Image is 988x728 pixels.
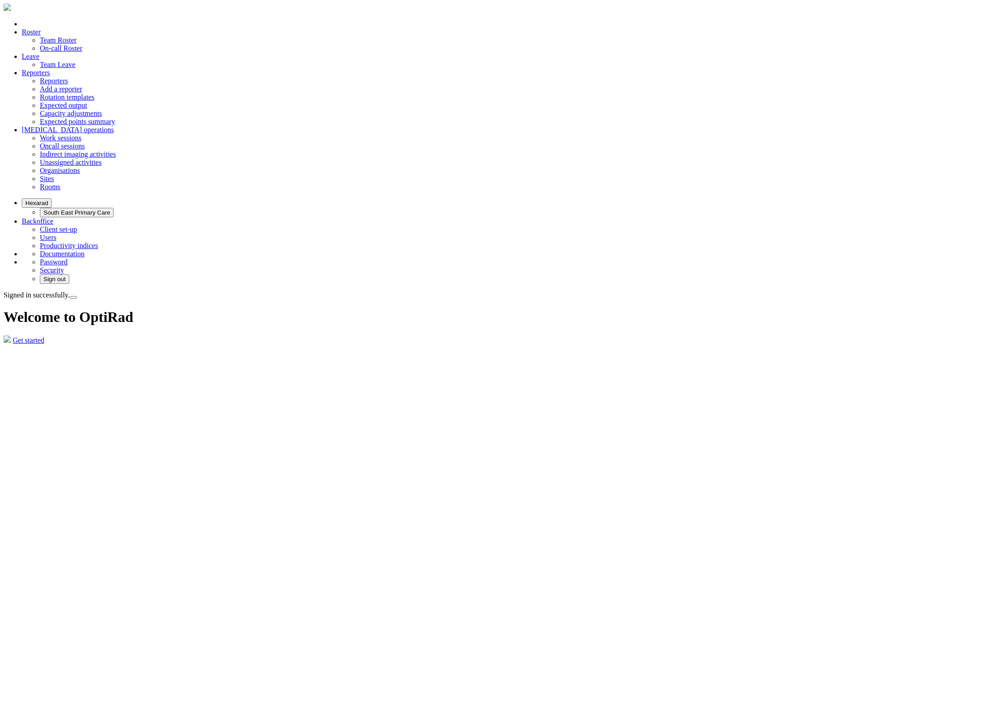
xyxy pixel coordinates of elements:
[40,167,80,174] a: Organisations
[4,335,11,343] img: robot-empty-state-1fbbb679a1c6e2ca704615db04aedde33b79a0b35dd8ef2ec053f679a1b7e426.svg
[22,198,52,208] button: Hexarad
[40,242,98,249] a: Productivity indices
[40,44,82,52] a: On-call Roster
[40,250,85,258] a: Documentation
[40,110,102,117] a: Capacity adjustments
[40,208,114,217] button: South East Primary Care
[22,69,50,77] a: Reporters
[22,53,39,60] a: Leave
[22,126,114,134] a: [MEDICAL_DATA] operations
[40,225,77,233] a: Client set-up
[40,36,77,44] a: Team Roster
[40,175,54,182] a: Sites
[40,150,116,158] a: Indirect imaging activities
[40,118,115,125] a: Expected points summary
[22,208,984,217] ul: Hexarad
[40,234,56,241] a: Users
[40,134,82,142] a: Work sessions
[40,183,60,191] a: Rooms
[40,85,82,93] a: Add a reporter
[40,158,101,166] a: Unassigned activities
[40,258,67,266] a: Password
[40,142,85,150] a: Oncall sessions
[4,4,11,11] img: brand-opti-rad-logos-blue-and-white-d2f68631ba2948856bd03f2d395fb146ddc8fb01b4b6e9315ea85fa773367...
[22,28,41,36] a: Roster
[40,61,75,68] a: Team Leave
[40,274,69,284] button: Sign out
[40,101,87,109] a: Expected output
[40,93,94,101] a: Rotation templates
[40,266,64,274] a: Security
[13,336,44,344] a: Get started
[40,77,68,85] a: Reporters
[4,309,984,326] h1: Welcome to OptiRad
[22,217,53,225] a: Backoffice
[4,291,984,299] div: Signed in successfully.
[70,296,77,299] button: Close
